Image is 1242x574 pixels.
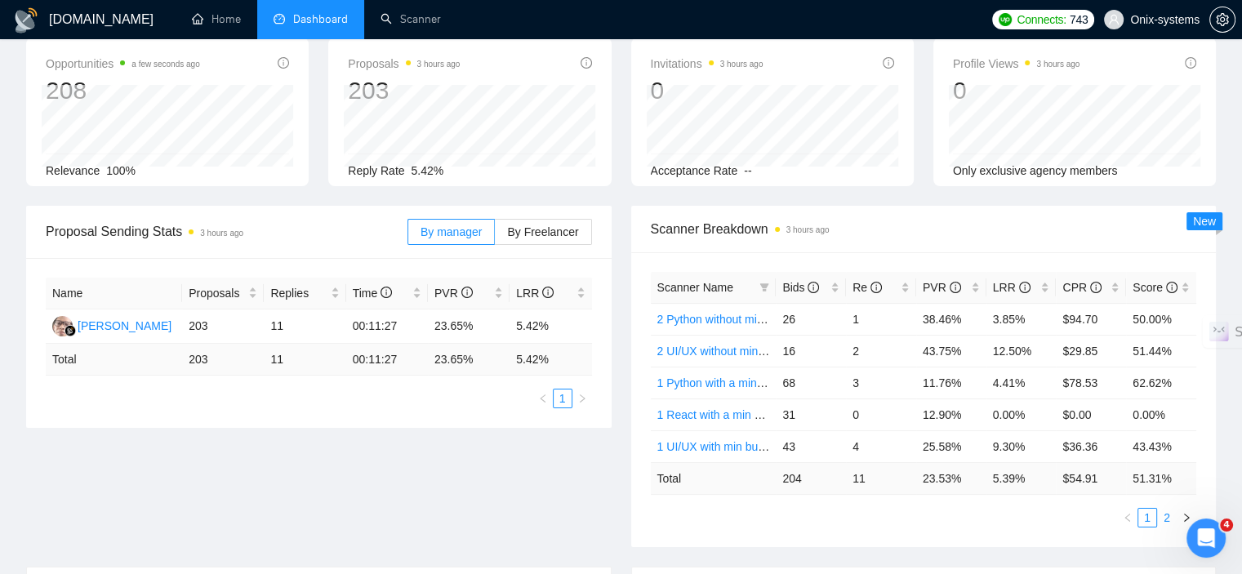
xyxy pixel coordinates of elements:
[776,430,846,462] td: 43
[776,367,846,398] td: 68
[533,389,553,408] button: left
[657,408,844,421] a: 1 React with a min budget call to act.
[916,367,986,398] td: 11.76%
[1062,281,1101,294] span: CPR
[1123,513,1133,523] span: left
[1126,430,1196,462] td: 43.43%
[986,335,1057,367] td: 12.50%
[657,440,839,453] a: 1 UI/UX with min budget (call to act)
[182,278,264,309] th: Proposals
[346,344,428,376] td: 00:11:27
[182,344,264,376] td: 203
[1138,509,1156,527] a: 1
[993,281,1031,294] span: LRR
[1137,508,1157,527] li: 1
[1210,13,1235,26] span: setting
[1158,509,1176,527] a: 2
[293,12,348,26] span: Dashboard
[264,278,345,309] th: Replies
[1133,281,1177,294] span: Score
[986,462,1057,494] td: 5.39 %
[78,317,171,335] div: [PERSON_NAME]
[46,344,182,376] td: Total
[1070,11,1088,29] span: 743
[200,229,243,238] time: 3 hours ago
[264,309,345,344] td: 11
[657,313,891,326] a: 2 Python without min budget with open Quest.
[776,462,846,494] td: 204
[870,282,882,293] span: info-circle
[916,430,986,462] td: 25.58%
[274,13,285,24] span: dashboard
[461,287,473,298] span: info-circle
[428,344,510,376] td: 23.65 %
[1166,282,1177,293] span: info-circle
[759,283,769,292] span: filter
[1157,508,1177,527] li: 2
[264,344,345,376] td: 11
[744,164,751,177] span: --
[131,60,199,69] time: a few seconds ago
[421,225,482,238] span: By manager
[923,281,961,294] span: PVR
[348,75,460,106] div: 203
[428,309,510,344] td: 23.65%
[52,316,73,336] img: HH
[846,398,916,430] td: 0
[510,344,591,376] td: 5.42 %
[346,309,428,344] td: 00:11:27
[1209,13,1235,26] a: setting
[651,219,1197,239] span: Scanner Breakdown
[412,164,444,177] span: 5.42%
[182,309,264,344] td: 203
[657,376,847,389] a: 1 Python with a min budget call to act
[1185,57,1196,69] span: info-circle
[46,54,200,73] span: Opportunities
[852,281,882,294] span: Re
[1126,367,1196,398] td: 62.62%
[572,389,592,408] button: right
[953,164,1118,177] span: Only exclusive agency members
[776,398,846,430] td: 31
[1126,462,1196,494] td: 51.31 %
[52,318,171,331] a: HH[PERSON_NAME]
[953,75,1080,106] div: 0
[46,278,182,309] th: Name
[1193,215,1216,228] span: New
[270,284,327,302] span: Replies
[434,287,473,300] span: PVR
[986,398,1057,430] td: 0.00%
[782,281,819,294] span: Bids
[786,225,830,234] time: 3 hours ago
[106,164,136,177] span: 100%
[846,462,916,494] td: 11
[1108,14,1120,25] span: user
[1126,303,1196,335] td: 50.00%
[916,398,986,430] td: 12.90%
[776,303,846,335] td: 26
[1126,398,1196,430] td: 0.00%
[577,394,587,403] span: right
[756,275,772,300] span: filter
[1056,367,1126,398] td: $78.53
[533,389,553,408] li: Previous Page
[553,389,572,408] li: 1
[189,284,245,302] span: Proposals
[278,57,289,69] span: info-circle
[1126,335,1196,367] td: 51.44%
[348,164,404,177] span: Reply Rate
[657,281,733,294] span: Scanner Name
[1090,282,1102,293] span: info-circle
[846,367,916,398] td: 3
[1017,11,1066,29] span: Connects:
[1036,60,1080,69] time: 3 hours ago
[986,303,1057,335] td: 3.85%
[1118,508,1137,527] button: left
[846,335,916,367] td: 2
[46,75,200,106] div: 208
[1056,303,1126,335] td: $94.70
[1220,518,1233,532] span: 4
[46,221,407,242] span: Proposal Sending Stats
[507,225,578,238] span: By Freelancer
[916,303,986,335] td: 38.46%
